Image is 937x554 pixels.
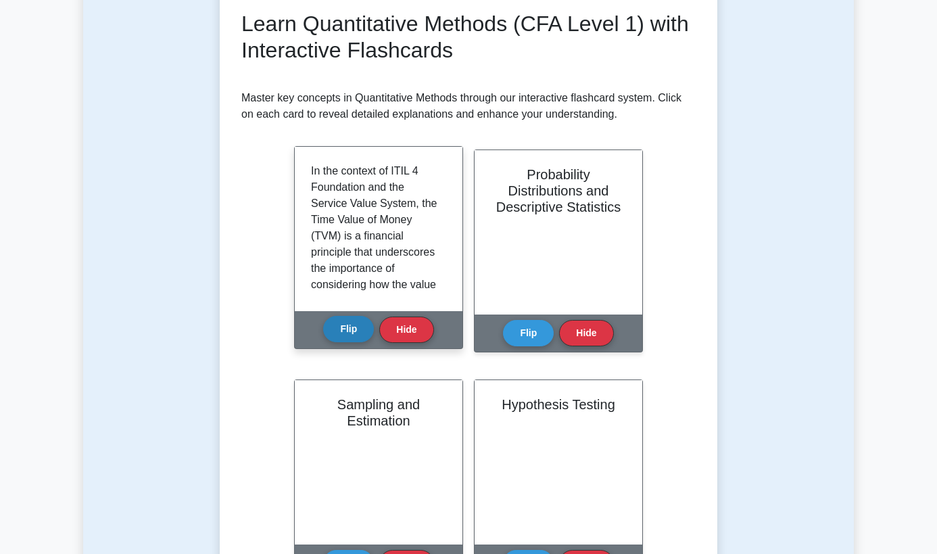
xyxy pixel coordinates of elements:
button: Hide [379,317,433,343]
p: In the context of ITIL 4 Foundation and the Service Value System, the Time Value of Money (TVM) i... [311,163,441,488]
button: Hide [559,320,613,346]
h2: Learn Quantitative Methods (CFA Level 1) with Interactive Flashcards [241,11,696,63]
h2: Probability Distributions and Descriptive Statistics [491,166,626,215]
h2: Hypothesis Testing [491,396,626,413]
p: Master key concepts in Quantitative Methods through our interactive flashcard system. Click on ea... [241,90,696,122]
button: Flip [323,316,374,342]
h2: Sampling and Estimation [311,396,446,429]
button: Flip [503,320,554,346]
